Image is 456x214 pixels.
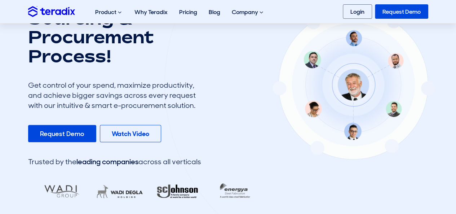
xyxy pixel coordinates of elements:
[375,4,428,19] a: Request Demo
[28,125,96,142] a: Request Demo
[343,4,372,19] a: Login
[112,130,149,138] b: Watch Video
[28,157,201,167] div: Trusted by the across all verticals
[100,125,161,142] a: Watch Video
[129,1,173,23] a: Why Teradix
[76,157,138,166] span: leading companies
[226,1,270,24] div: Company
[89,1,129,24] div: Product
[133,180,191,203] img: RA
[75,180,133,203] img: LifeMakers
[203,1,226,23] a: Blog
[28,80,201,110] div: Get control of your spend, maximize productivity, and achieve bigger savings across every request...
[408,166,446,204] iframe: Chatbot
[173,1,203,23] a: Pricing
[28,6,75,17] img: Teradix logo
